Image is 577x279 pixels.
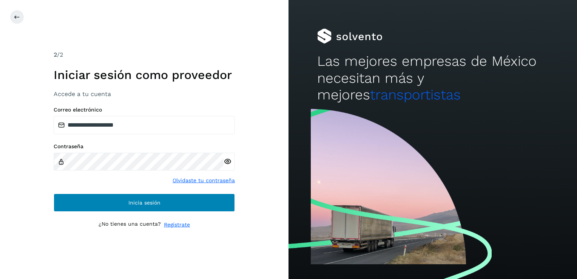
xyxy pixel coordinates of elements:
label: Contraseña [54,143,235,150]
div: /2 [54,50,235,59]
span: 2 [54,51,57,58]
label: Correo electrónico [54,107,235,113]
h2: Las mejores empresas de México necesitan más y mejores [317,53,548,103]
span: transportistas [370,87,461,103]
a: Olvidaste tu contraseña [173,177,235,184]
p: ¿No tienes una cuenta? [99,221,161,229]
span: Inicia sesión [128,200,160,205]
h3: Accede a tu cuenta [54,90,235,98]
a: Regístrate [164,221,190,229]
h1: Iniciar sesión como proveedor [54,68,235,82]
button: Inicia sesión [54,194,235,212]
